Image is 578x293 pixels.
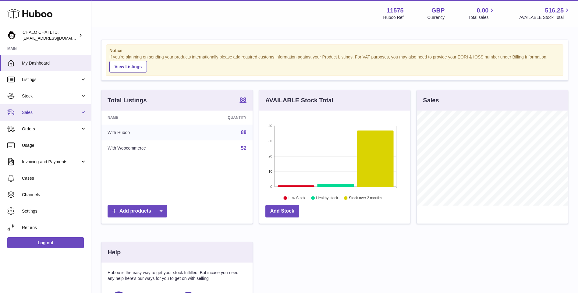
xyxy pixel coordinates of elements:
[109,61,147,72] a: View Listings
[383,15,404,20] div: Huboo Ref
[241,130,246,135] a: 88
[108,96,147,104] h3: Total Listings
[109,54,560,72] div: If you're planning on sending your products internationally please add required customs informati...
[265,205,299,217] a: Add Stock
[431,6,445,15] strong: GBP
[268,139,272,143] text: 30
[101,125,195,140] td: With Huboo
[519,6,571,20] a: 516.25 AVAILABLE Stock Total
[22,77,80,83] span: Listings
[349,196,382,200] text: Stock over 2 months
[108,270,246,281] p: Huboo is the easy way to get your stock fulfilled. But incase you need any help here's our ways f...
[519,15,571,20] span: AVAILABLE Stock Total
[268,170,272,173] text: 10
[22,208,87,214] span: Settings
[268,124,272,128] text: 40
[239,97,246,104] a: 88
[423,96,439,104] h3: Sales
[22,60,87,66] span: My Dashboard
[101,111,195,125] th: Name
[108,248,121,256] h3: Help
[270,185,272,189] text: 0
[316,196,338,200] text: Healthy stock
[387,6,404,15] strong: 11575
[195,111,253,125] th: Quantity
[241,146,246,151] a: 52
[427,15,445,20] div: Currency
[468,6,495,20] a: 0.00 Total sales
[477,6,489,15] span: 0.00
[23,36,90,41] span: [EMAIL_ADDRESS][DOMAIN_NAME]
[22,143,87,148] span: Usage
[7,237,84,248] a: Log out
[545,6,564,15] span: 516.25
[289,196,306,200] text: Low Stock
[22,159,80,165] span: Invoicing and Payments
[7,31,16,40] img: Chalo@chalocompany.com
[22,175,87,181] span: Cases
[22,192,87,198] span: Channels
[468,15,495,20] span: Total sales
[22,93,80,99] span: Stock
[22,225,87,231] span: Returns
[22,110,80,115] span: Sales
[101,140,195,156] td: With Woocommerce
[22,126,80,132] span: Orders
[268,154,272,158] text: 20
[108,205,167,217] a: Add products
[23,30,77,41] div: CHALO CHAI LTD.
[239,97,246,103] strong: 88
[109,48,560,54] strong: Notice
[265,96,333,104] h3: AVAILABLE Stock Total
